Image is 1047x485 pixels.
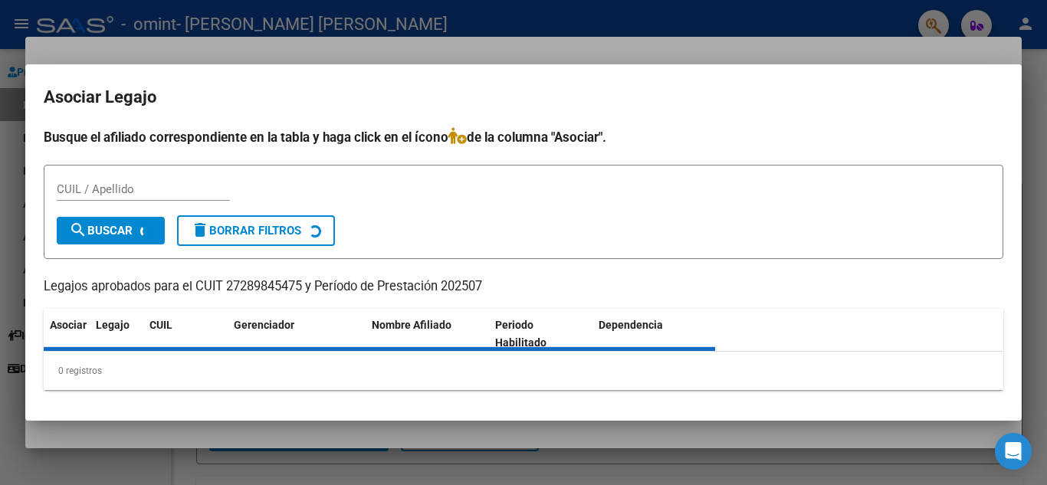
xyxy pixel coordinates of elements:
span: Asociar [50,319,87,331]
button: Buscar [57,217,165,244]
datatable-header-cell: Nombre Afiliado [366,309,489,359]
div: Open Intercom Messenger [995,433,1032,470]
span: Legajo [96,319,130,331]
mat-icon: delete [191,221,209,239]
div: 0 registros [44,352,1003,390]
span: Nombre Afiliado [372,319,451,331]
span: Gerenciador [234,319,294,331]
datatable-header-cell: Gerenciador [228,309,366,359]
h2: Asociar Legajo [44,83,1003,112]
span: Periodo Habilitado [495,319,546,349]
span: Borrar Filtros [191,224,301,238]
p: Legajos aprobados para el CUIT 27289845475 y Período de Prestación 202507 [44,277,1003,297]
datatable-header-cell: Asociar [44,309,90,359]
button: Borrar Filtros [177,215,335,246]
mat-icon: search [69,221,87,239]
datatable-header-cell: CUIL [143,309,228,359]
datatable-header-cell: Dependencia [592,309,716,359]
span: Buscar [69,224,133,238]
datatable-header-cell: Periodo Habilitado [489,309,592,359]
span: CUIL [149,319,172,331]
span: Dependencia [599,319,663,331]
datatable-header-cell: Legajo [90,309,143,359]
h4: Busque el afiliado correspondiente en la tabla y haga click en el ícono de la columna "Asociar". [44,127,1003,147]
